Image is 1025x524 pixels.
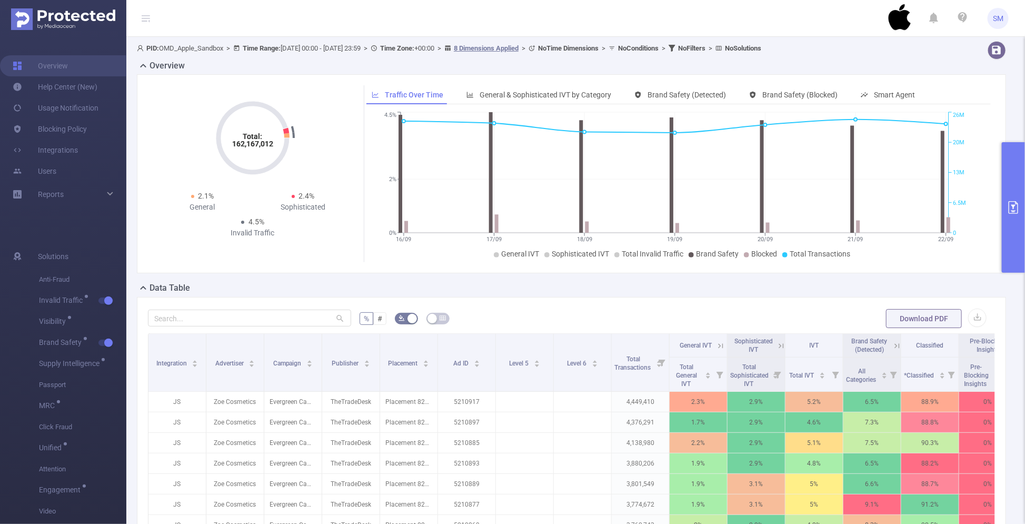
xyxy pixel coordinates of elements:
p: Placement 8290435 [380,433,437,453]
tspan: 17/09 [486,236,502,243]
p: 4,449,410 [612,392,669,412]
span: % [364,314,369,323]
p: 3.1% [728,474,785,494]
p: Zoe Cosmetics [206,474,264,494]
p: 3,774,672 [612,495,669,515]
i: icon: caret-up [249,359,255,362]
i: icon: caret-down [534,363,540,366]
a: Blocking Policy [13,118,87,140]
span: Visibility [39,318,69,325]
div: Sort [994,371,1001,377]
div: Sort [364,359,370,365]
span: General IVT [680,342,712,349]
i: icon: caret-down [592,363,598,366]
p: TheTradeDesk [322,474,380,494]
p: 6.5% [843,453,901,473]
div: Sort [705,371,711,377]
i: icon: caret-up [474,359,480,362]
p: 0% [959,412,1017,432]
tspan: 2% [389,176,396,183]
i: icon: caret-up [592,359,598,362]
span: # [377,314,382,323]
p: 5210877 [438,495,495,515]
i: icon: user [137,45,146,52]
span: Integration [156,360,188,367]
p: 7.3% [843,412,901,432]
b: No Filters [678,44,705,52]
p: 2.2% [670,433,727,453]
span: Ad ID [453,360,470,367]
p: JS [148,433,206,453]
i: icon: caret-up [192,359,198,362]
p: 4.8% [785,453,843,473]
p: 2.9% [728,433,785,453]
tspan: 19/09 [668,236,683,243]
i: icon: caret-up [534,359,540,362]
b: No Solutions [725,44,761,52]
p: TheTradeDesk [322,433,380,453]
p: 0% [959,495,1017,515]
span: General IVT [501,250,539,258]
p: 4,376,291 [612,412,669,432]
span: > [361,44,371,52]
span: > [434,44,444,52]
p: Zoe Cosmetics [206,495,264,515]
i: Filter menu [886,358,901,391]
i: icon: caret-up [939,371,945,374]
span: > [659,44,669,52]
p: Placement 8290435 [380,453,437,473]
span: Classified [917,342,944,349]
p: 2.3% [670,392,727,412]
i: Filter menu [770,358,785,391]
button: Download PDF [886,309,962,328]
span: > [223,44,233,52]
img: Protected Media [11,8,115,30]
div: Sort [592,359,598,365]
i: icon: bg-colors [399,315,405,321]
p: 88.2% [901,453,959,473]
i: icon: caret-down [307,363,313,366]
tspan: 21/09 [848,236,863,243]
i: Filter menu [712,358,727,391]
span: Anti-Fraud [39,269,126,290]
a: Usage Notification [13,97,98,118]
p: 5210885 [438,433,495,453]
i: icon: caret-up [995,371,1001,374]
span: Reports [38,190,64,199]
span: Sophisticated IVT [734,338,773,353]
p: 0% [959,453,1017,473]
p: 88.8% [901,412,959,432]
i: icon: caret-down [881,374,887,378]
p: 7.5% [843,433,901,453]
p: 5% [785,495,843,515]
span: 2.4% [299,192,315,200]
span: Brand Safety (Detected) [648,91,726,99]
p: 9.1% [843,495,901,515]
p: 0% [959,474,1017,494]
span: Smart Agent [874,91,915,99]
p: TheTradeDesk [322,392,380,412]
span: Total General IVT [676,363,698,388]
tspan: 20M [953,139,964,146]
span: Supply Intelligence [39,360,103,367]
h2: Data Table [150,282,190,294]
span: Publisher [332,360,360,367]
span: Click Fraud [39,417,126,438]
span: > [519,44,529,52]
p: 0% [959,392,1017,412]
p: 5.1% [785,433,843,453]
span: *Classified [904,372,936,379]
span: Level 6 [567,360,588,367]
div: Sort [192,359,198,365]
i: icon: caret-up [364,359,370,362]
p: Placement 8290435 [380,412,437,432]
span: > [599,44,609,52]
div: Sort [819,371,825,377]
div: Sort [474,359,480,365]
b: No Time Dimensions [538,44,599,52]
u: 8 Dimensions Applied [454,44,519,52]
tspan: 20/09 [758,236,773,243]
p: 2.9% [728,453,785,473]
p: 5210917 [438,392,495,412]
p: TheTradeDesk [322,495,380,515]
